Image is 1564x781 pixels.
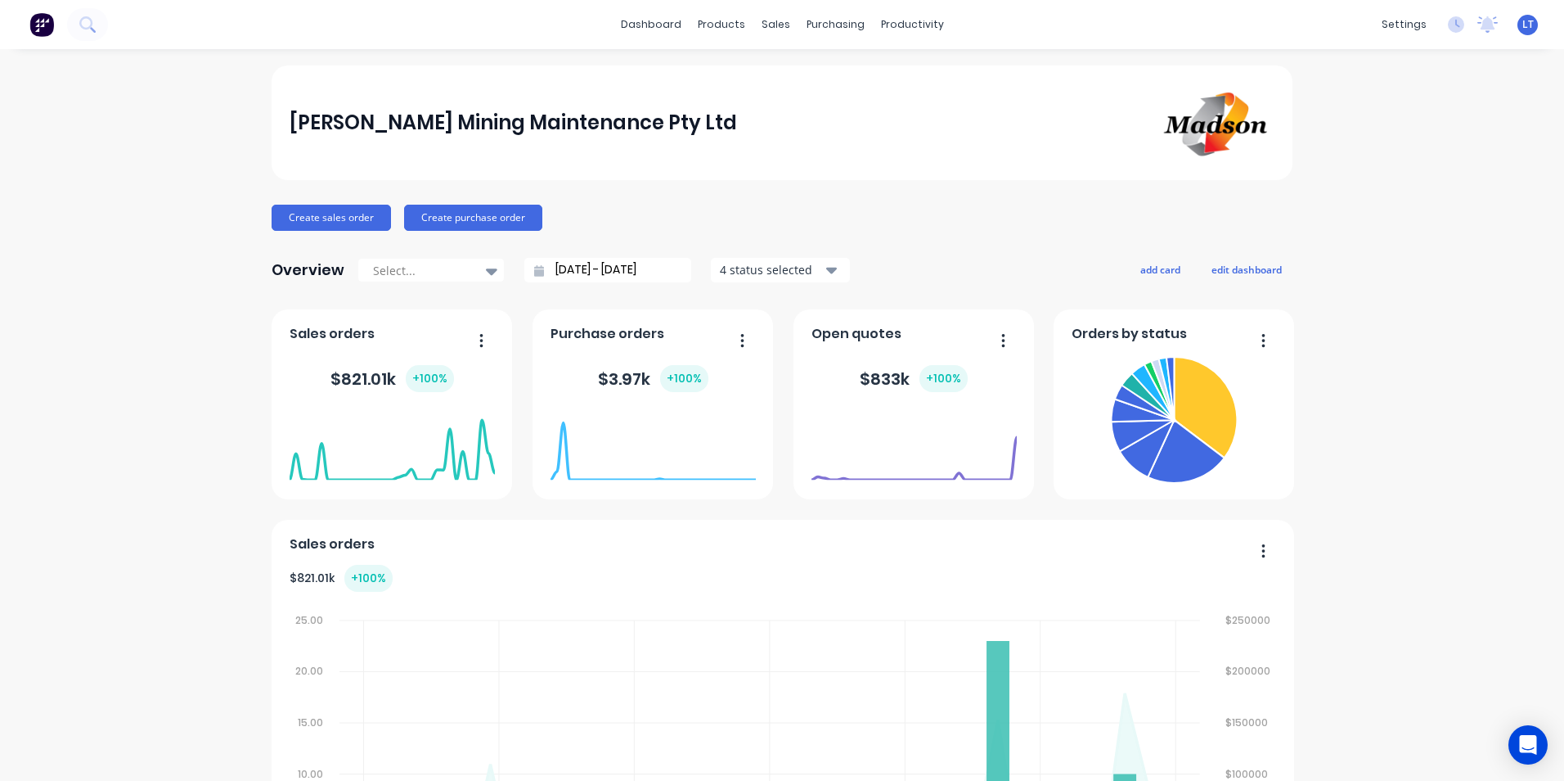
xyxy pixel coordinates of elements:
[295,613,323,627] tspan: 25.00
[295,664,323,678] tspan: 20.00
[798,12,873,37] div: purchasing
[660,365,708,392] div: + 100 %
[298,716,323,729] tspan: 15.00
[406,365,454,392] div: + 100 %
[613,12,690,37] a: dashboard
[298,767,323,781] tspan: 10.00
[1072,324,1187,344] span: Orders by status
[1226,613,1271,627] tspan: $250000
[1160,85,1274,161] img: Madson Mining Maintenance Pty Ltd
[1373,12,1435,37] div: settings
[873,12,952,37] div: productivity
[711,258,850,282] button: 4 status selected
[1522,17,1534,32] span: LT
[29,12,54,37] img: Factory
[290,565,393,592] div: $ 821.01k
[272,254,344,287] div: Overview
[551,324,664,344] span: Purchase orders
[1226,664,1271,678] tspan: $200000
[290,106,737,139] div: [PERSON_NAME] Mining Maintenance Pty Ltd
[598,365,708,392] div: $ 3.97k
[720,261,823,278] div: 4 status selected
[919,365,968,392] div: + 100 %
[330,365,454,392] div: $ 821.01k
[1130,259,1191,280] button: add card
[1226,767,1269,781] tspan: $100000
[272,205,391,231] button: Create sales order
[860,365,968,392] div: $ 833k
[404,205,542,231] button: Create purchase order
[344,565,393,592] div: + 100 %
[811,324,901,344] span: Open quotes
[690,12,753,37] div: products
[1201,259,1292,280] button: edit dashboard
[1508,725,1548,765] div: Open Intercom Messenger
[290,324,375,344] span: Sales orders
[1226,716,1269,729] tspan: $150000
[753,12,798,37] div: sales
